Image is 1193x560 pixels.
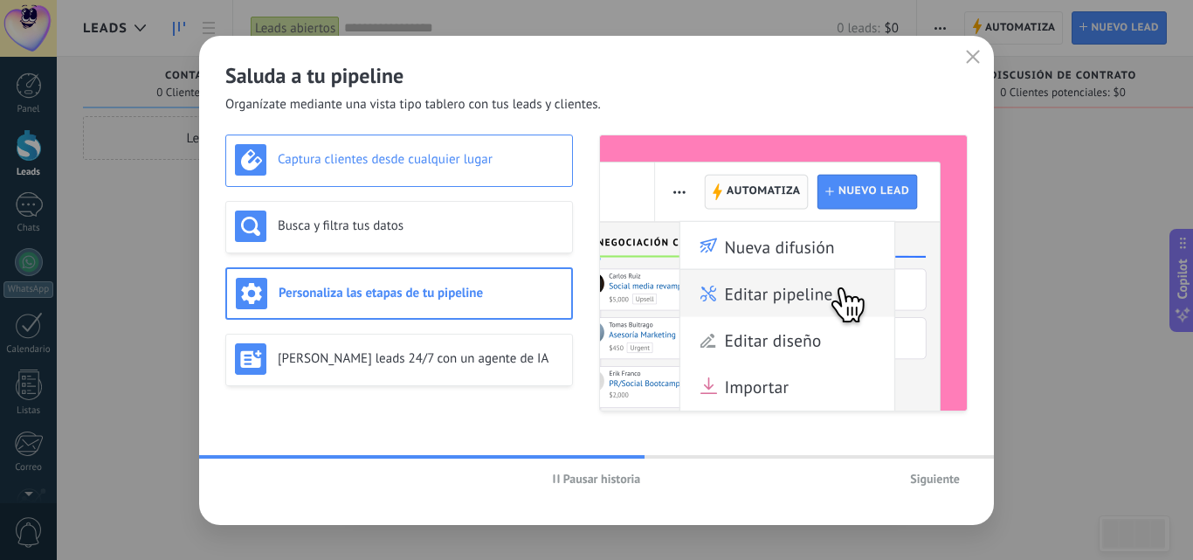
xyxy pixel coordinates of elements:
[278,218,563,234] h3: Busca y filtra tus datos
[278,350,563,367] h3: [PERSON_NAME] leads 24/7 con un agente de IA
[225,62,968,89] h2: Saluda a tu pipeline
[902,466,968,492] button: Siguiente
[563,473,641,485] span: Pausar historia
[279,285,562,301] h3: Personaliza las etapas de tu pipeline
[278,151,563,168] h3: Captura clientes desde cualquier lugar
[910,473,960,485] span: Siguiente
[545,466,649,492] button: Pausar historia
[225,96,601,114] span: Organízate mediante una vista tipo tablero con tus leads y clientes.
